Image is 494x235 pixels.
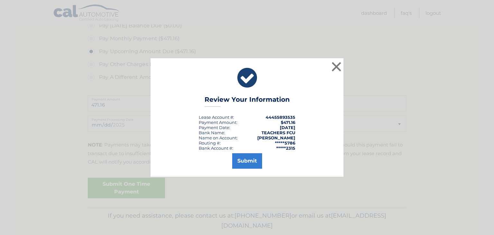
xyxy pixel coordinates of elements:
[261,130,295,135] strong: TEACHERS FCU
[199,146,233,151] div: Bank Account #:
[330,60,343,73] button: ×
[199,120,237,125] div: Payment Amount:
[280,125,295,130] span: [DATE]
[232,153,262,169] button: Submit
[199,125,229,130] span: Payment Date
[266,115,295,120] strong: 44455893535
[205,96,290,107] h3: Review Your Information
[257,135,295,140] strong: [PERSON_NAME]
[281,120,295,125] span: $471.16
[199,115,234,120] div: Lease Account #:
[199,130,225,135] div: Bank Name:
[199,135,238,140] div: Name on Account:
[199,125,230,130] div: :
[199,140,221,146] div: Routing #:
